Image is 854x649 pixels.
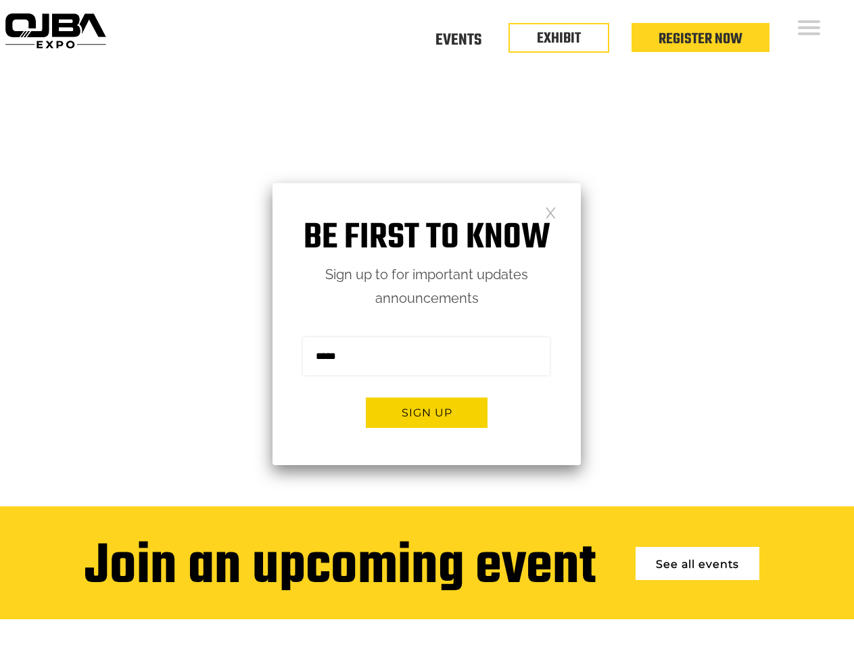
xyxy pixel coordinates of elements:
[537,27,581,50] a: EXHIBIT
[636,547,759,580] a: See all events
[85,537,596,599] div: Join an upcoming event
[272,263,581,310] p: Sign up to for important updates announcements
[659,28,742,51] a: Register Now
[366,398,488,428] button: Sign up
[272,217,581,260] h1: Be first to know
[545,206,556,218] a: Close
